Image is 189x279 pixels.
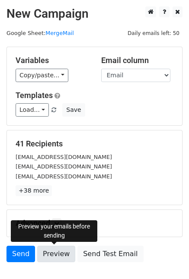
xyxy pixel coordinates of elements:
[101,56,174,65] h5: Email column
[77,246,143,262] a: Send Test Email
[146,238,189,279] iframe: Chat Widget
[125,29,183,38] span: Daily emails left: 50
[16,69,68,82] a: Copy/paste...
[62,103,85,117] button: Save
[11,220,97,242] div: Preview your emails before sending
[37,246,75,262] a: Preview
[16,154,112,160] small: [EMAIL_ADDRESS][DOMAIN_NAME]
[16,103,49,117] a: Load...
[6,246,35,262] a: Send
[16,139,173,149] h5: 41 Recipients
[6,30,74,36] small: Google Sheet:
[125,30,183,36] a: Daily emails left: 50
[16,173,112,180] small: [EMAIL_ADDRESS][DOMAIN_NAME]
[146,238,189,279] div: 聊天小组件
[16,185,52,196] a: +38 more
[6,6,183,21] h2: New Campaign
[16,163,112,170] small: [EMAIL_ADDRESS][DOMAIN_NAME]
[16,56,88,65] h5: Variables
[45,30,74,36] a: MergeMail
[16,91,53,100] a: Templates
